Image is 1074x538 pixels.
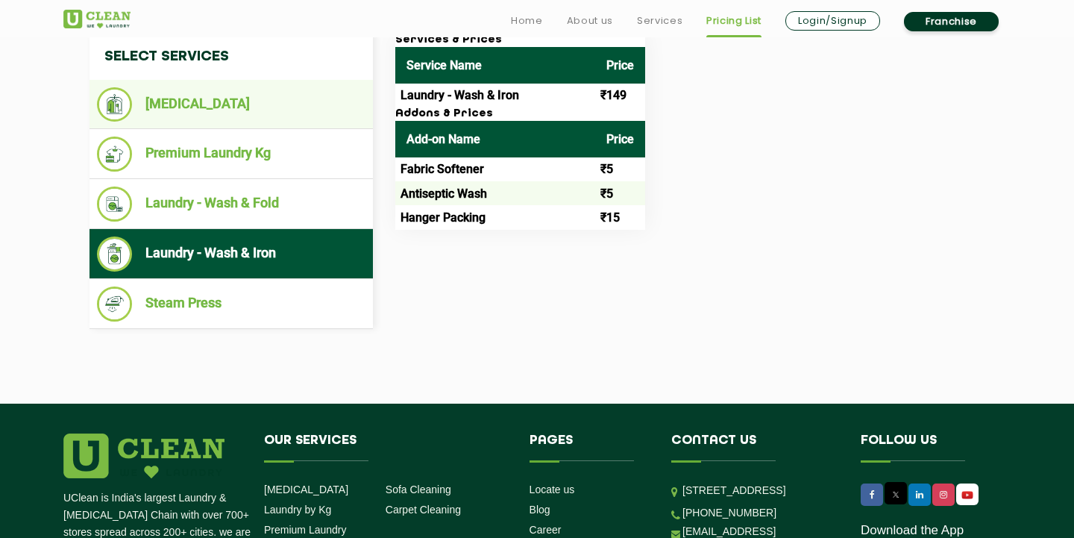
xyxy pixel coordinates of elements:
td: Laundry - Wash & Iron [395,84,595,107]
h3: Addons & Prices [395,107,645,121]
h4: Select Services [89,34,373,80]
th: Price [595,47,645,84]
p: [STREET_ADDRESS] [682,482,838,499]
img: logo.png [63,434,224,478]
a: Services [637,12,682,30]
th: Service Name [395,47,595,84]
h4: Pages [530,434,650,462]
a: Pricing List [706,12,761,30]
a: [PHONE_NUMBER] [682,507,776,519]
img: Steam Press [97,287,132,322]
td: ₹149 [595,84,645,107]
td: ₹5 [595,157,645,181]
a: Download the App [861,523,964,538]
th: Price [595,121,645,157]
a: Career [530,524,562,536]
a: Home [511,12,543,30]
li: Laundry - Wash & Fold [97,187,365,222]
a: Login/Signup [785,11,880,31]
a: Sofa Cleaning [386,484,451,495]
td: Antiseptic Wash [395,181,595,205]
a: Blog [530,504,550,516]
a: Premium Laundry [264,524,347,536]
img: UClean Laundry and Dry Cleaning [63,10,131,28]
img: Dry Cleaning [97,87,132,122]
a: [MEDICAL_DATA] [264,484,348,495]
h4: Our Services [264,434,507,462]
a: Laundry by Kg [264,504,331,516]
td: Fabric Softener [395,157,595,181]
img: Premium Laundry Kg [97,137,132,172]
li: Laundry - Wash & Iron [97,237,365,272]
a: About us [567,12,613,30]
a: Franchise [904,12,999,31]
a: Carpet Cleaning [386,504,461,516]
td: ₹15 [595,205,645,229]
td: Hanger Packing [395,205,595,229]
img: Laundry - Wash & Iron [97,237,132,272]
h3: Services & Prices [395,34,645,47]
td: ₹5 [595,181,645,205]
li: [MEDICAL_DATA] [97,87,365,122]
li: Premium Laundry Kg [97,137,365,172]
h4: Follow us [861,434,992,462]
img: Laundry - Wash & Fold [97,187,132,222]
h4: Contact us [671,434,838,462]
li: Steam Press [97,287,365,322]
th: Add-on Name [395,121,595,157]
img: UClean Laundry and Dry Cleaning [958,487,977,503]
a: Locate us [530,484,575,495]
